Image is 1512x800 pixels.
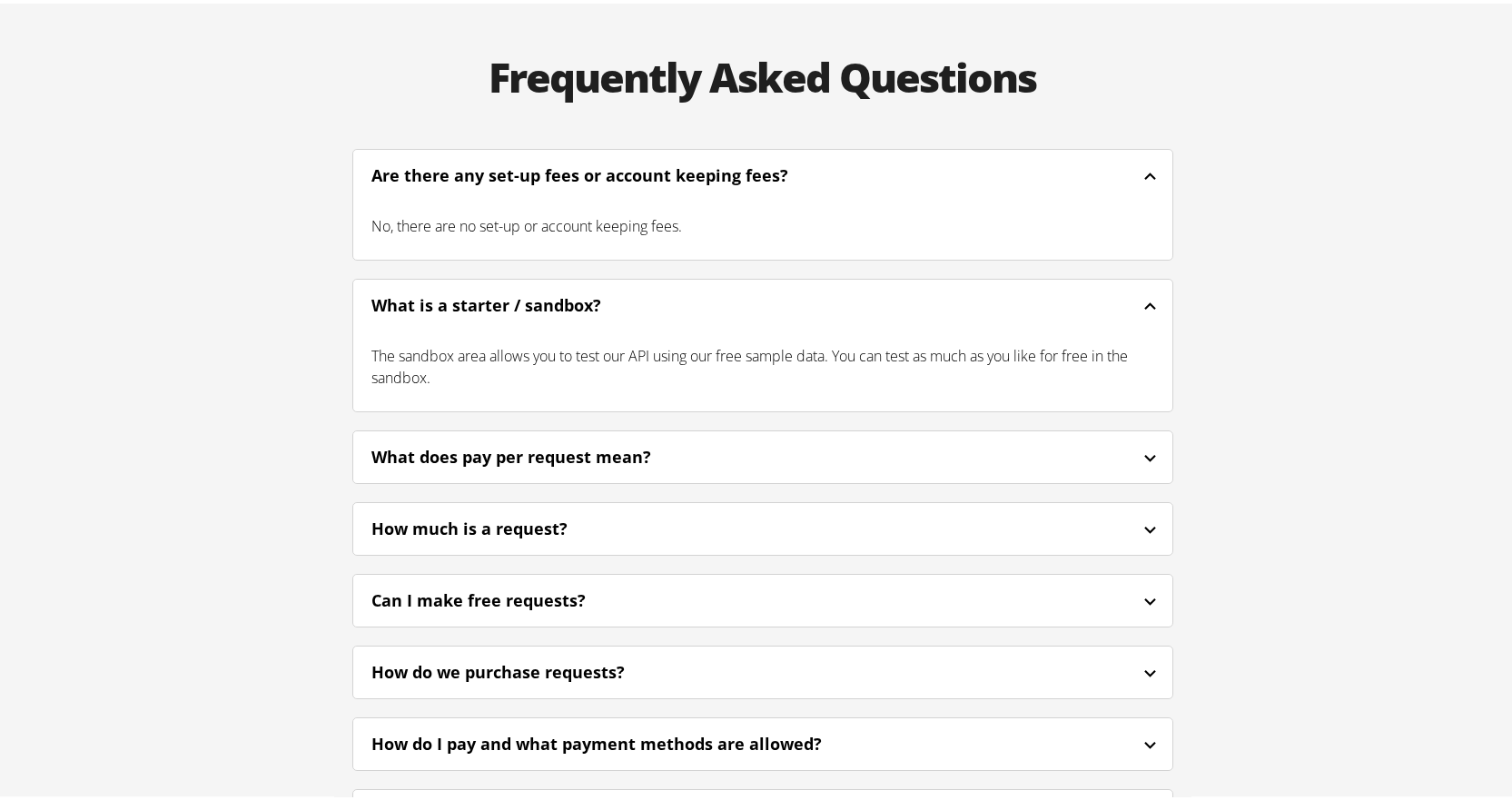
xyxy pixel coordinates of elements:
[353,432,1172,475] div: What does pay per request mean?
[371,728,871,753] div: How do I pay and what payment methods are allowed?
[353,576,1172,618] div: Can I make free requests?
[353,647,1172,690] div: How do we purchase requests?
[371,657,674,681] div: How do we purchase requests?
[371,160,837,184] div: Are there any set-up fees or account keeping fees?
[371,585,635,609] div: Can I make free requests?
[353,323,1172,403] div: The sandbox area allows you to test our API using our free sample data. You can test as much as y...
[353,504,1172,547] div: How much is a request?
[353,719,1172,762] div: How do I pay and what payment methods are allowed?
[334,19,1191,127] h2: Frequently Asked Questions
[353,151,1172,193] div: Are there any set-up fees or account keeping fees?
[371,441,700,466] div: What does pay per request mean?
[371,290,650,314] div: What is a starter / sandbox?
[353,193,1172,252] div: No, there are no set-up or account keeping fees.
[371,513,617,538] div: How much is a request?
[353,281,1172,323] div: What is a starter / sandbox?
